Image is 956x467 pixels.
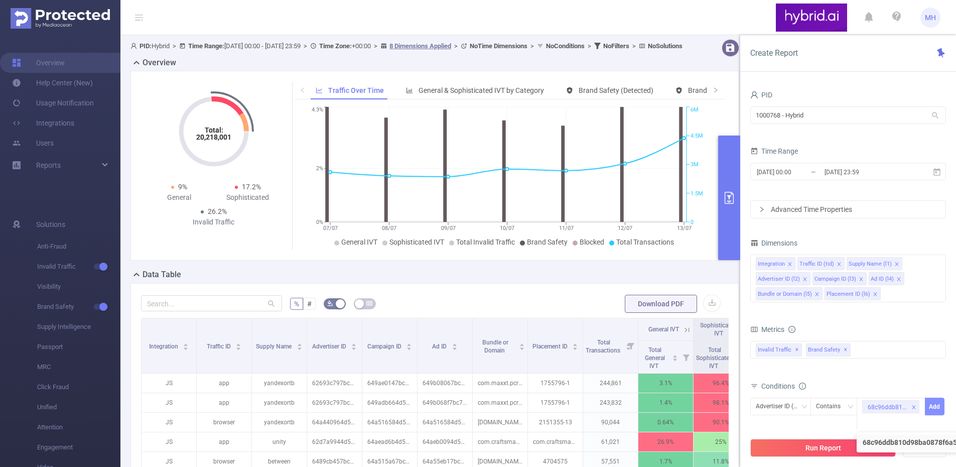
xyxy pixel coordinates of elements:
[451,42,461,50] span: >
[145,192,214,203] div: General
[312,107,323,113] tspan: 4.3%
[473,413,527,432] p: [DOMAIN_NAME]
[694,374,748,393] p: 96.4%
[351,346,357,349] i: icon: caret-down
[12,53,65,73] a: Overview
[452,342,458,348] div: Sort
[696,346,733,370] span: Total Sophisticated IVT
[452,342,457,345] i: icon: caret-up
[694,393,748,412] p: 98.1%
[307,413,362,432] p: 64a440964d506ec3d041393b
[645,346,665,370] span: Total General IVT
[873,292,878,298] i: icon: close
[456,238,515,246] span: Total Invalid Traffic
[142,374,196,393] p: JS
[149,343,180,350] span: Integration
[36,161,61,169] span: Reports
[756,257,795,270] li: Integration
[527,238,568,246] span: Brand Safety
[312,343,348,350] span: Advertiser ID
[758,258,785,271] div: Integration
[300,87,306,93] i: icon: left
[573,346,578,349] i: icon: caret-down
[616,238,674,246] span: Total Transactions
[12,93,94,113] a: Usage Notification
[37,377,120,397] span: Click Fraud
[441,225,455,231] tspan: 09/07
[12,113,74,133] a: Integrations
[814,273,856,286] div: Campaign ID (l3)
[676,225,691,231] tspan: 13/07
[795,344,799,356] span: ✕
[252,374,307,393] p: yandexortb
[812,272,867,285] li: Campaign ID (l3)
[750,439,896,457] button: Run Report
[12,73,93,93] a: Help Center (New)
[197,413,251,432] p: browser
[672,354,678,360] div: Sort
[837,262,842,268] i: icon: close
[214,192,283,203] div: Sophisticated
[824,165,905,179] input: End date
[406,342,412,348] div: Sort
[519,342,525,348] div: Sort
[142,432,196,451] p: JS
[183,342,189,345] i: icon: caret-up
[207,343,232,350] span: Traffic ID
[629,42,639,50] span: >
[585,42,594,50] span: >
[256,343,293,350] span: Supply Name
[814,292,820,298] i: icon: close
[751,201,945,218] div: icon: rightAdvanced Time Properties
[896,277,901,283] i: icon: close
[196,133,231,141] tspan: 20,218,001
[301,42,310,50] span: >
[679,341,693,373] i: Filter menu
[170,42,179,50] span: >
[672,357,678,360] i: icon: caret-down
[37,257,120,277] span: Invalid Traffic
[844,344,848,356] span: ✕
[37,337,120,357] span: Passport
[519,346,525,349] i: icon: caret-down
[36,214,65,235] span: Solutions
[406,87,413,94] i: icon: bar-chart
[351,342,357,348] div: Sort
[869,272,904,285] li: Ad ID (l4)
[178,183,187,191] span: 9%
[572,342,578,348] div: Sort
[925,398,944,415] button: Add
[37,357,120,377] span: MRC
[688,86,760,94] span: Brand Safety (Blocked)
[797,257,845,270] li: Traffic ID (tid)
[925,8,936,28] span: MH
[236,342,241,345] i: icon: caret-up
[130,42,682,50] span: Hybrid [DATE] 00:00 - [DATE] 23:59 +00:00
[362,413,417,432] p: 64a516584d506e2fc099356a
[236,346,241,349] i: icon: caret-down
[341,238,377,246] span: General IVT
[142,393,196,412] p: JS
[756,272,810,285] li: Advertiser ID (l2)
[806,343,851,357] span: Brand Safety
[316,219,323,225] tspan: 0%
[756,398,806,415] div: Advertiser ID (l2)
[204,126,223,134] tspan: Total:
[672,354,678,357] i: icon: caret-up
[691,219,694,225] tspan: 0
[638,374,693,393] p: 3.1%
[143,57,176,69] h2: Overview
[586,339,622,354] span: Total Transactions
[183,342,189,348] div: Sort
[871,273,894,286] div: Ad ID (l4)
[750,48,798,58] span: Create Report
[859,277,864,283] i: icon: close
[799,258,834,271] div: Traffic ID (tid)
[756,165,837,179] input: Start date
[37,277,120,297] span: Visibility
[389,42,451,50] u: 8 Dimensions Applied
[528,432,583,451] p: com.craftsman.go-banner
[691,162,699,168] tspan: 3M
[37,417,120,437] span: Attention
[638,413,693,432] p: 0.64%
